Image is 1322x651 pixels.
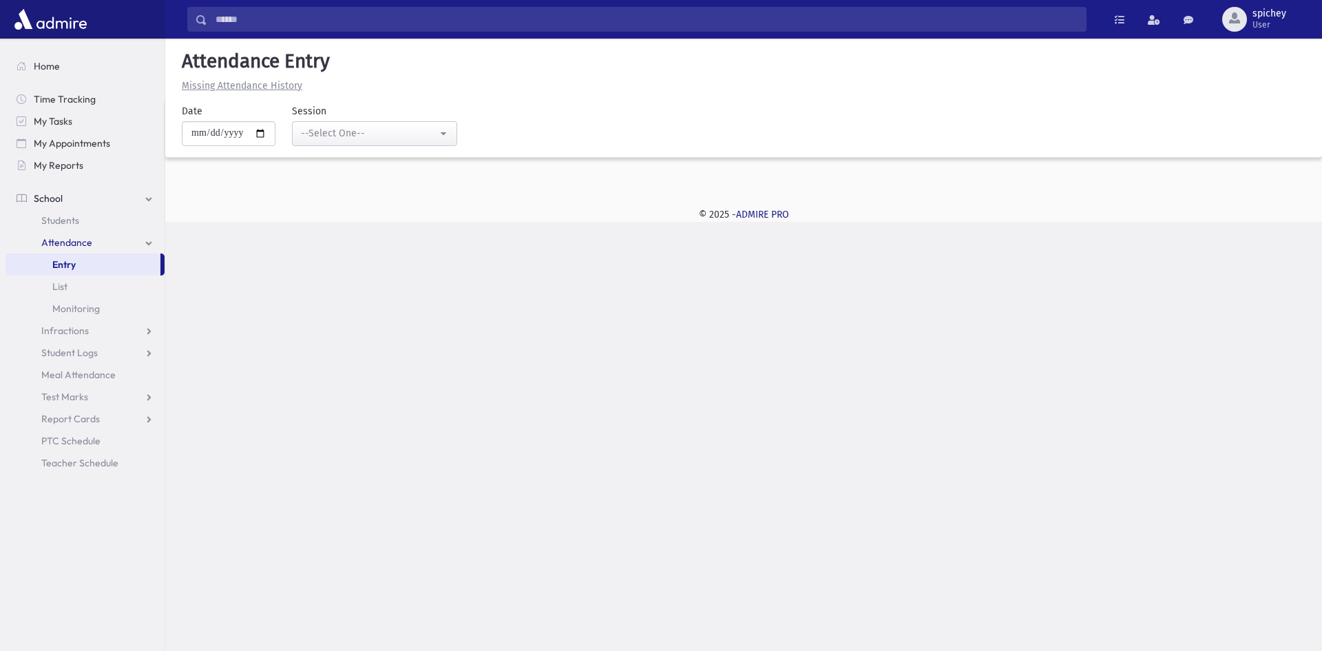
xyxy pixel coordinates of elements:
[6,231,165,254] a: Attendance
[11,6,90,33] img: AdmirePro
[6,132,165,154] a: My Appointments
[34,137,110,149] span: My Appointments
[34,115,72,127] span: My Tasks
[6,298,165,320] a: Monitoring
[292,104,326,118] label: Session
[736,209,789,220] a: ADMIRE PRO
[52,302,100,315] span: Monitoring
[6,276,165,298] a: List
[34,60,60,72] span: Home
[6,209,165,231] a: Students
[41,236,92,249] span: Attendance
[6,364,165,386] a: Meal Attendance
[34,192,63,205] span: School
[41,214,79,227] span: Students
[1252,19,1286,30] span: User
[182,104,202,118] label: Date
[187,207,1300,222] div: © 2025 -
[6,187,165,209] a: School
[301,126,437,141] div: --Select One--
[6,408,165,430] a: Report Cards
[34,93,96,105] span: Time Tracking
[6,386,165,408] a: Test Marks
[41,435,101,447] span: PTC Schedule
[41,369,116,381] span: Meal Attendance
[6,110,165,132] a: My Tasks
[292,121,457,146] button: --Select One--
[52,258,76,271] span: Entry
[52,280,67,293] span: List
[207,7,1086,32] input: Search
[182,80,302,92] u: Missing Attendance History
[41,324,89,337] span: Infractions
[6,452,165,474] a: Teacher Schedule
[6,430,165,452] a: PTC Schedule
[6,320,165,342] a: Infractions
[6,55,165,77] a: Home
[41,413,100,425] span: Report Cards
[41,391,88,403] span: Test Marks
[1252,8,1286,19] span: spichey
[41,457,118,469] span: Teacher Schedule
[6,88,165,110] a: Time Tracking
[6,342,165,364] a: Student Logs
[41,347,98,359] span: Student Logs
[6,254,160,276] a: Entry
[176,50,1311,73] h5: Attendance Entry
[34,159,83,172] span: My Reports
[6,154,165,176] a: My Reports
[176,80,302,92] a: Missing Attendance History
